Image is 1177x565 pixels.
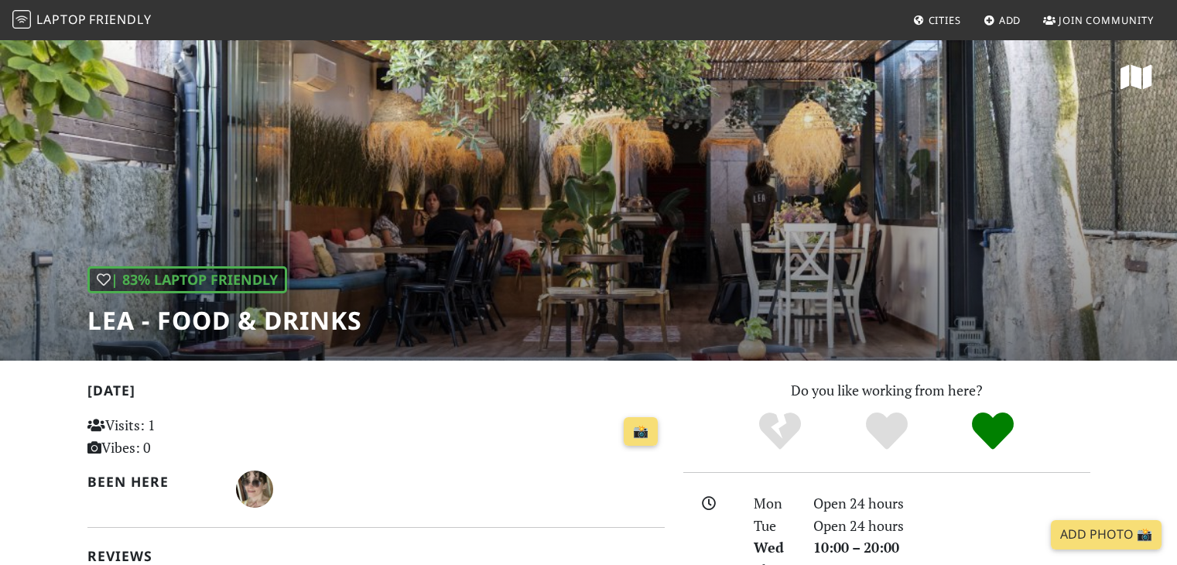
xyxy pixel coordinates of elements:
[87,266,287,293] div: | 83% Laptop Friendly
[804,536,1100,559] div: 10:00 – 20:00
[12,7,152,34] a: LaptopFriendly LaptopFriendly
[1037,6,1160,34] a: Join Community
[236,478,273,497] span: Leonor Ribeiro
[833,410,940,453] div: Yes
[87,382,665,405] h2: [DATE]
[744,536,803,559] div: Wed
[89,11,151,28] span: Friendly
[683,379,1090,402] p: Do you like working from here?
[1059,13,1154,27] span: Join Community
[804,515,1100,537] div: Open 24 hours
[804,492,1100,515] div: Open 24 hours
[12,10,31,29] img: LaptopFriendly
[87,474,218,490] h2: Been here
[624,417,658,447] a: 📸
[1051,520,1162,550] a: Add Photo 📸
[727,410,833,453] div: No
[977,6,1028,34] a: Add
[999,13,1021,27] span: Add
[236,471,273,508] img: 4182-leonor.jpg
[907,6,967,34] a: Cities
[87,548,665,564] h2: Reviews
[929,13,961,27] span: Cities
[87,414,268,459] p: Visits: 1 Vibes: 0
[36,11,87,28] span: Laptop
[939,410,1046,453] div: Definitely!
[744,515,803,537] div: Tue
[744,492,803,515] div: Mon
[87,306,362,335] h1: LEA - Food & Drinks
